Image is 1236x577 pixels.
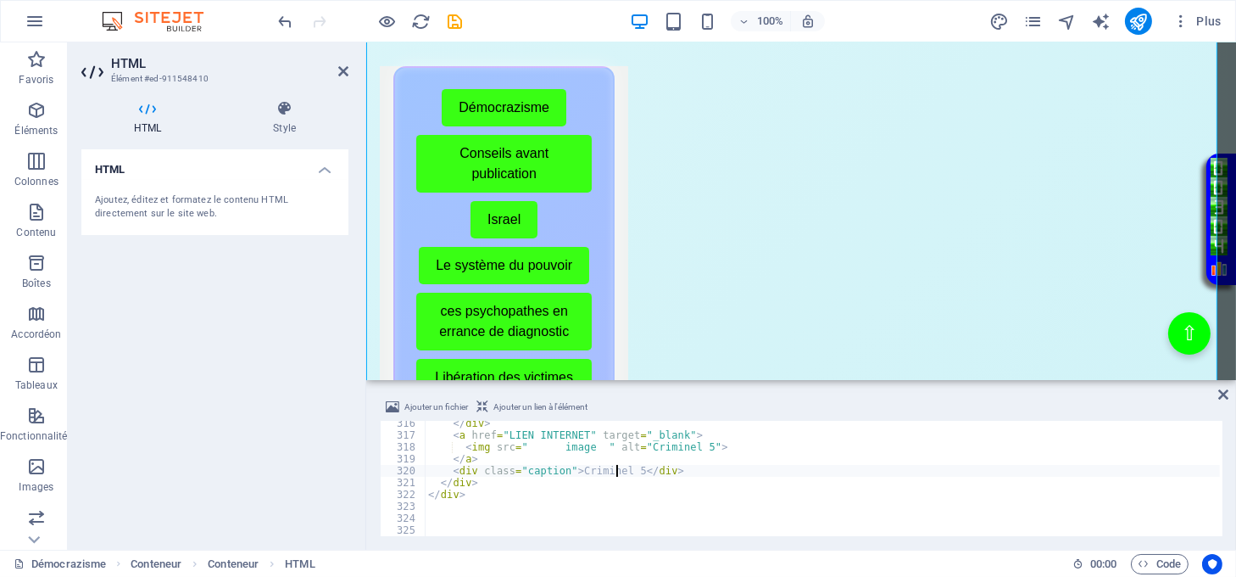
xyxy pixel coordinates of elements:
div: Ajoutez, éditez et formatez le contenu HTML directement sur le site web. [95,193,335,221]
button: publish [1125,8,1152,35]
span: Code [1139,554,1181,574]
span: Cliquez pour sélectionner. Double-cliquez pour modifier. [285,554,315,574]
div: 320 [381,465,426,477]
button: pages [1023,11,1044,31]
button: navigator [1057,11,1077,31]
span: : [1102,557,1105,570]
div: 321 [381,477,426,489]
button: text_generator [1091,11,1111,31]
button: Plus [1166,8,1228,35]
a: Cliquez pour annuler la sélection. Double-cliquez pour ouvrir Pages. [14,554,106,574]
h6: 100% [756,11,783,31]
p: Boîtes [22,277,51,290]
i: Design (Ctrl+Alt+Y) [989,12,1009,31]
i: Publier [1128,12,1148,31]
button: Usercentrics [1202,554,1222,574]
div: 322 [381,489,426,501]
p: Colonnes [14,175,58,188]
div: 324 [381,513,426,524]
img: Editor Logo [97,11,225,31]
h6: Durée de la session [1072,554,1117,574]
div: 316 [381,417,426,429]
p: Tableaux [15,378,58,392]
button: save [445,11,465,31]
h4: HTML [81,149,348,180]
h2: HTML [111,56,348,71]
div: 319 [381,453,426,465]
button: design [989,11,1010,31]
button: Ajouter un fichier [383,397,470,417]
p: Images [19,480,54,494]
span: 00 00 [1090,554,1116,574]
button: Ajouter un lien à l'élément [474,397,590,417]
i: Enregistrer (Ctrl+S) [446,12,465,31]
h4: Style [220,100,348,136]
p: Éléments [14,124,58,137]
span: Ajouter un lien à l'élément [493,397,587,417]
i: Navigateur [1057,12,1077,31]
i: Pages (Ctrl+Alt+S) [1023,12,1043,31]
button: reload [411,11,431,31]
a: Loupe [844,217,861,234]
span: Ajouter un fichier [404,397,468,417]
span: Conteneur [208,554,259,574]
div: 325 [381,524,426,536]
p: Accordéon [11,328,61,341]
p: Contenu [16,226,56,239]
img: Click pour voir le detail des visites de ce site [844,115,861,213]
h3: Élément #ed-911548410 [111,71,315,87]
i: Lors du redimensionnement, ajuster automatiquement le niveau de zoom en fonction de l'appareil sé... [800,14,816,29]
span: Plus [1172,13,1222,30]
button: undo [276,11,296,31]
div: 318 [381,441,426,453]
i: Actualiser la page [412,12,431,31]
span: Conteneur [131,554,181,574]
div: 317 [381,429,426,441]
button: ⇧ [802,270,844,312]
button: Code [1131,554,1189,574]
h4: HTML [81,100,220,136]
i: Annuler : Modifier HTML (Ctrl+Z) [276,12,296,31]
i: AI Writer [1091,12,1111,31]
div: 323 [381,501,426,513]
nav: breadcrumb [131,554,315,574]
button: 100% [731,11,791,31]
p: Favoris [19,73,53,87]
button: Cliquez ici pour quitter le mode Aperçu et poursuivre l'édition. [377,11,398,31]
